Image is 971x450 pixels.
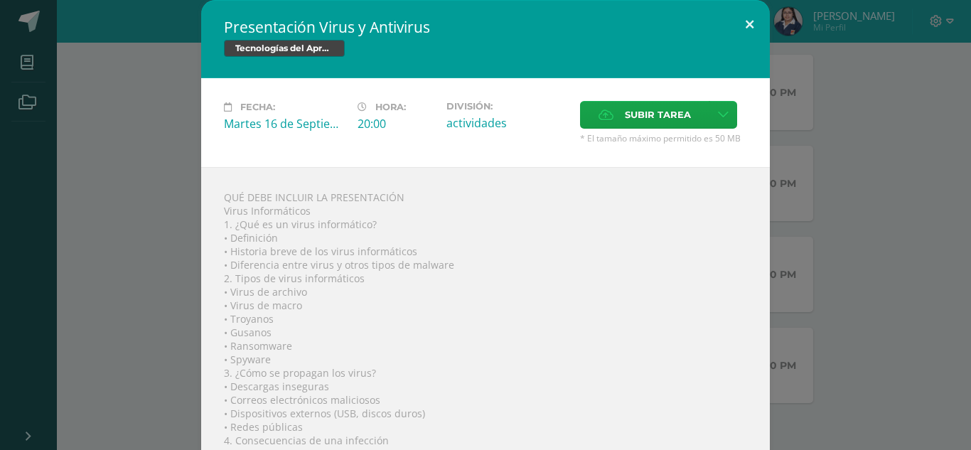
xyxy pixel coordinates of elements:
[580,132,747,144] span: * El tamaño máximo permitido es 50 MB
[224,17,747,37] h2: Presentación Virus y Antivirus
[446,101,569,112] label: División:
[240,102,275,112] span: Fecha:
[224,116,346,132] div: Martes 16 de Septiembre
[358,116,435,132] div: 20:00
[375,102,406,112] span: Hora:
[224,40,345,57] span: Tecnologías del Aprendizaje y la Comunicación
[625,102,691,128] span: Subir tarea
[446,115,569,131] div: actividades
